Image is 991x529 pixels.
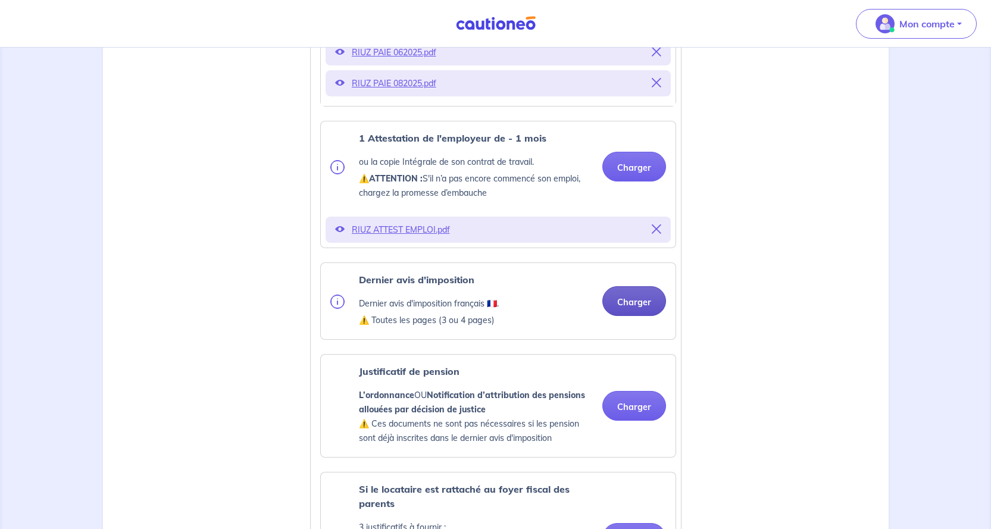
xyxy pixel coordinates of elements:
button: Voir [335,221,345,238]
img: Cautioneo [451,16,540,31]
p: RIUZ PAIE 082025.pdf [352,75,645,92]
strong: Justificatif de pension [359,365,459,377]
button: Voir [335,75,345,92]
button: Supprimer [652,221,661,238]
button: Supprimer [652,75,661,92]
div: categoryName: alimony-proof, userCategory: cdi-without-trial [320,354,676,458]
p: ⚠️ S'il n’a pas encore commencé son emploi, chargez la promesse d’embauche [359,171,593,200]
img: illu_account_valid_menu.svg [876,14,895,33]
button: illu_account_valid_menu.svgMon compte [856,9,977,39]
p: Dernier avis d'imposition français 🇫🇷. [359,296,499,311]
strong: 1 Attestation de l'employeur de - 1 mois [359,132,546,144]
button: Charger [602,152,666,181]
p: Mon compte [899,17,955,31]
div: categoryName: tax-assessment, userCategory: cdi-without-trial [320,262,676,340]
strong: Notification d’attribution des pensions allouées par décision de justice [359,390,585,415]
img: info.svg [330,295,345,309]
p: RIUZ PAIE 062025.pdf [352,44,645,61]
p: OU ⚠️ Ces documents ne sont pas nécessaires si les pension sont déjà inscrites dans le dernier av... [359,388,593,445]
p: ou la copie Intégrale de son contrat de travail. [359,155,593,169]
button: Charger [602,391,666,421]
div: categoryName: employment-contract, userCategory: cdi-without-trial [320,121,676,248]
strong: Si le locataire est rattaché au foyer fiscal des parents [359,483,570,509]
span: RIUZ ATTEST EMPLOI.pdf [352,221,645,238]
button: Voir [335,44,345,61]
strong: ATTENTION : [369,173,423,184]
button: Supprimer [652,44,661,61]
p: ⚠️ Toutes les pages (3 ou 4 pages) [359,313,499,327]
strong: Dernier avis d'imposition [359,274,474,286]
img: info.svg [330,160,345,174]
button: Charger [602,286,666,316]
strong: L’ordonnance [359,390,414,400]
